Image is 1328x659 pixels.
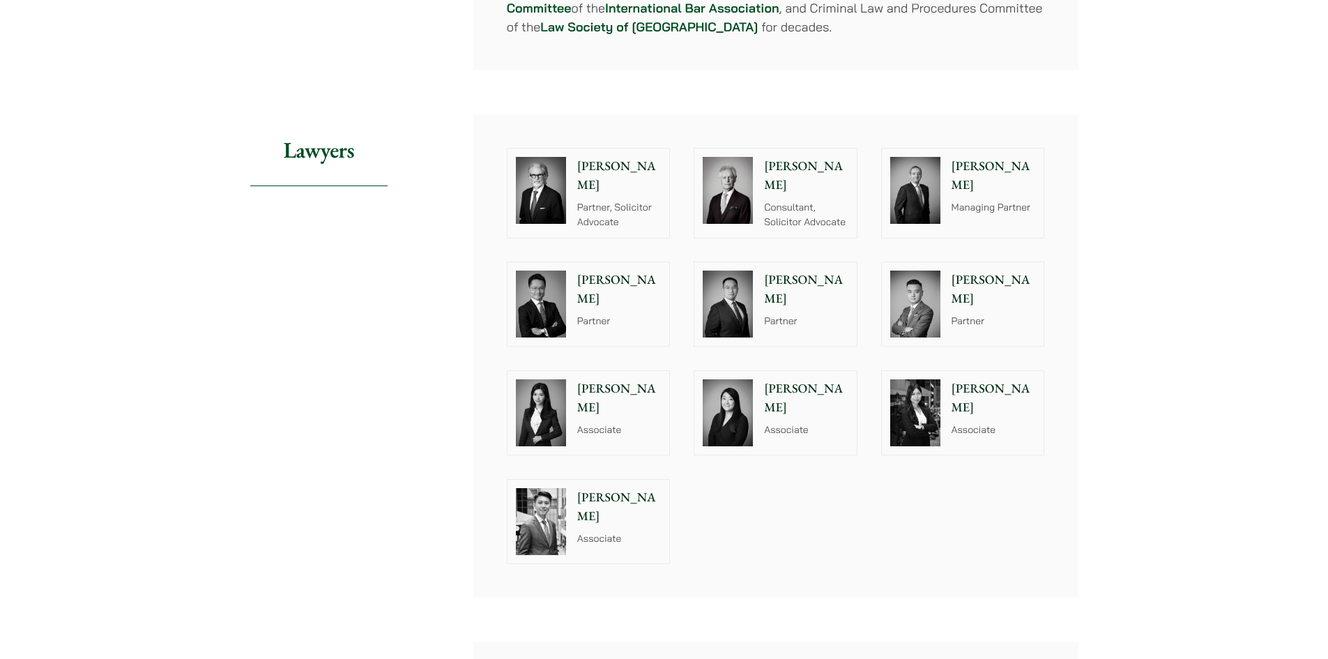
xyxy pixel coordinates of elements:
[890,379,940,446] img: Joanne Lam photo
[764,157,848,195] p: [PERSON_NAME]
[577,531,662,546] p: Associate
[577,488,662,526] p: [PERSON_NAME]
[881,370,1045,455] a: Joanne Lam photo [PERSON_NAME] Associate
[764,423,848,437] p: Associate
[694,148,857,238] a: [PERSON_NAME] Consultant, Solicitor Advocate
[952,379,1036,417] p: [PERSON_NAME]
[952,200,1036,215] p: Managing Partner
[952,314,1036,328] p: Partner
[516,379,566,446] img: Florence Yan photo
[507,148,671,238] a: [PERSON_NAME] Partner, Solicitor Advocate
[577,200,662,229] p: Partner, Solicitor Advocate
[577,379,662,417] p: [PERSON_NAME]
[764,200,848,229] p: Consultant, Solicitor Advocate
[952,423,1036,437] p: Associate
[577,271,662,308] p: [PERSON_NAME]
[881,148,1045,238] a: [PERSON_NAME] Managing Partner
[764,314,848,328] p: Partner
[250,114,388,186] h2: Lawyers
[577,314,662,328] p: Partner
[694,370,857,455] a: [PERSON_NAME] Associate
[952,157,1036,195] p: [PERSON_NAME]
[694,262,857,347] a: [PERSON_NAME] Partner
[577,423,662,437] p: Associate
[764,271,848,308] p: [PERSON_NAME]
[507,479,671,564] a: [PERSON_NAME] Associate
[577,157,662,195] p: [PERSON_NAME]
[507,370,671,455] a: Florence Yan photo [PERSON_NAME] Associate
[952,271,1036,308] p: [PERSON_NAME]
[507,262,671,347] a: [PERSON_NAME] Partner
[764,379,848,417] p: [PERSON_NAME]
[881,262,1045,347] a: [PERSON_NAME] Partner
[540,19,758,35] a: Law Society of [GEOGRAPHIC_DATA]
